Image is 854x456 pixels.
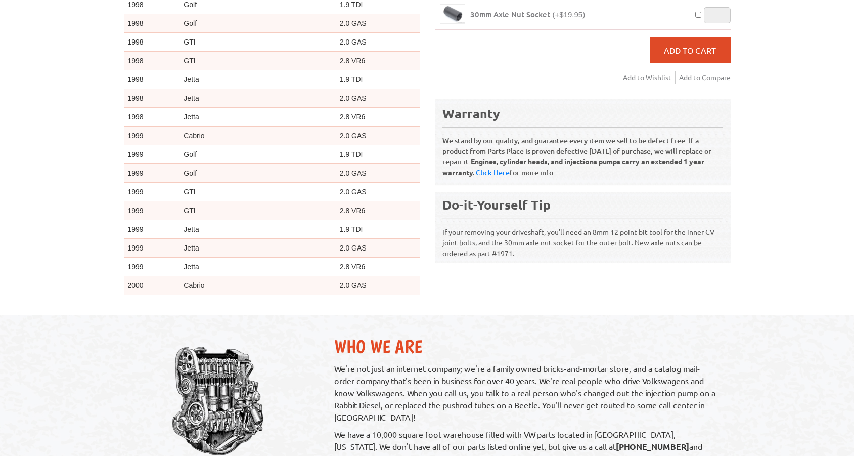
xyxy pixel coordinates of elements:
td: Cabrio [179,276,335,295]
td: 1999 [124,183,180,201]
a: 30mm Axle Nut Socket(+$19.95) [470,10,586,19]
td: Jetta [179,70,335,89]
td: GTI [179,52,335,70]
td: 2.0 GAS [336,14,420,33]
td: GTI [179,33,335,52]
td: 1999 [124,258,180,276]
img: 30mm Axle Nut Socket [440,5,465,23]
b: Engines, cylinder heads, and injections pumps carry an extended 1 year warranty. [442,157,704,177]
td: 1998 [124,33,180,52]
p: We stand by our quality, and guarantee every item we sell to be defect free. If a product from Pa... [442,127,723,178]
td: 2.0 GAS [336,239,420,258]
a: Click Here [476,168,510,177]
td: 1998 [124,14,180,33]
td: Jetta [179,239,335,258]
td: Jetta [179,108,335,127]
td: 2.0 GAS [336,276,420,295]
td: 1999 [124,164,180,183]
td: Cabrio [179,127,335,145]
td: 1999 [124,220,180,239]
td: 2.8 VR6 [336,201,420,220]
td: 2000 [124,276,180,295]
td: 1999 [124,145,180,164]
td: 2.8 VR6 [336,52,420,70]
h2: Who We Are [334,336,720,357]
td: Jetta [179,258,335,276]
td: 1998 [124,108,180,127]
a: Add to Compare [679,71,731,84]
span: 30mm Axle Nut Socket [470,9,550,19]
p: If your removing your driveshaft, you'll need an 8mm 12 point bit tool for the inner CV joint bol... [442,218,723,259]
td: 2.0 GAS [336,33,420,52]
p: We're not just an internet company; we're a family owned bricks-and-mortar store, and a catalog m... [334,362,720,423]
a: Add to Wishlist [623,71,676,84]
td: GTI [179,201,335,220]
td: 1.9 TDI [336,145,420,164]
td: GTI [179,183,335,201]
td: 1999 [124,239,180,258]
span: Add to Cart [664,45,716,55]
b: Do-it-Yourself Tip [442,196,551,213]
td: Jetta [179,89,335,108]
td: 2.0 GAS [336,164,420,183]
td: 2.8 VR6 [336,108,420,127]
td: Golf [179,164,335,183]
td: Golf [179,145,335,164]
td: 1999 [124,127,180,145]
td: 1998 [124,70,180,89]
td: 2.0 GAS [336,89,420,108]
td: 1999 [124,201,180,220]
td: 2.8 VR6 [336,258,420,276]
div: Warranty [442,105,723,122]
span: (+$19.95) [553,10,586,19]
a: 30mm Axle Nut Socket [440,4,465,24]
td: 1.9 TDI [336,220,420,239]
td: 2.0 GAS [336,127,420,145]
td: 1998 [124,52,180,70]
button: Add to Cart [650,37,731,63]
strong: [PHONE_NUMBER] [616,441,689,452]
td: 2.0 GAS [336,183,420,201]
td: 1998 [124,89,180,108]
td: Jetta [179,220,335,239]
td: Golf [179,14,335,33]
td: 1.9 TDI [336,70,420,89]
